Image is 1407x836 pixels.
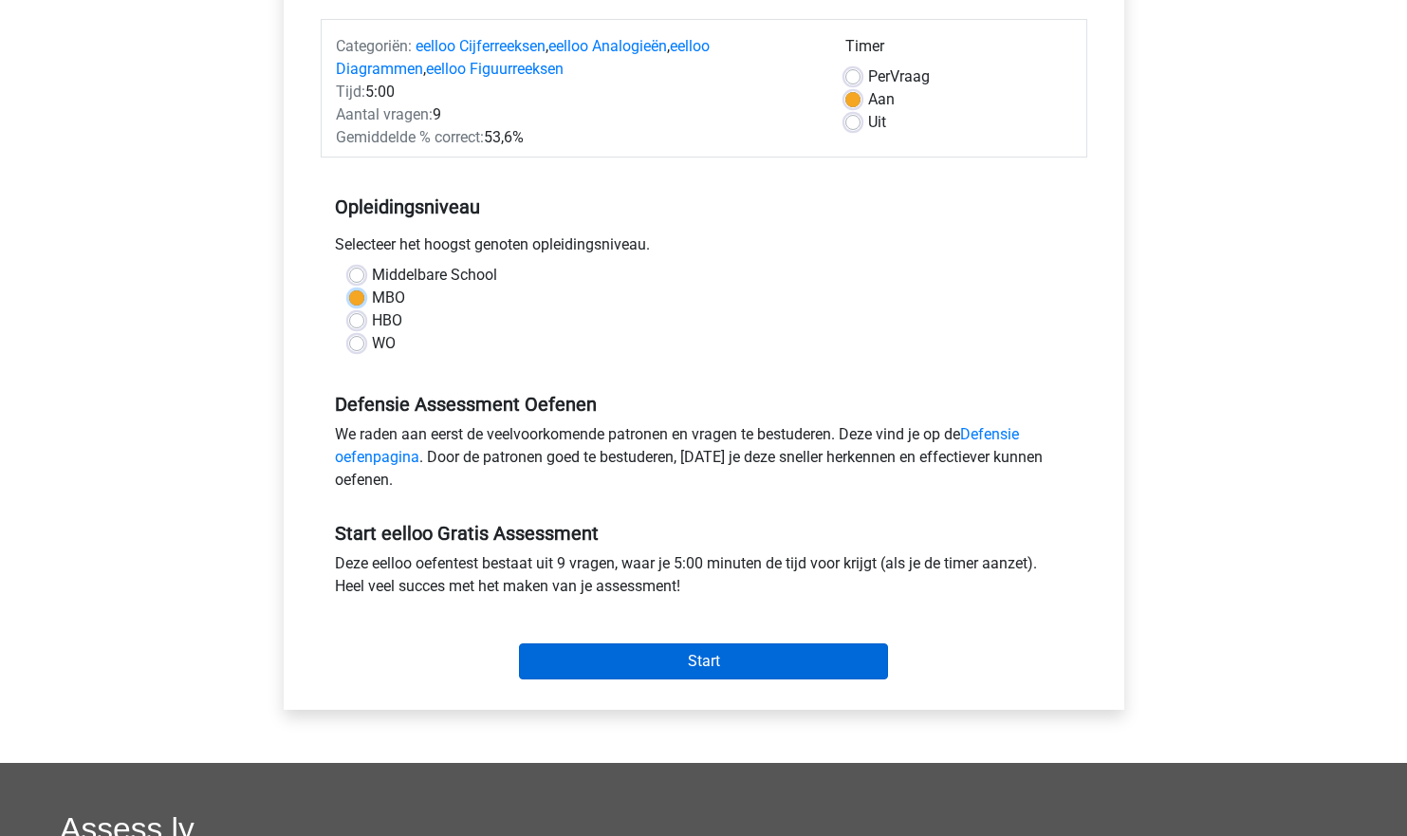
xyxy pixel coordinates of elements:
[372,309,402,332] label: HBO
[336,128,484,146] span: Gemiddelde % correct:
[845,35,1072,65] div: Timer
[372,332,396,355] label: WO
[322,35,831,81] div: , , ,
[322,81,831,103] div: 5:00
[321,233,1087,264] div: Selecteer het hoogst genoten opleidingsniveau.
[321,423,1087,499] div: We raden aan eerst de veelvoorkomende patronen en vragen te bestuderen. Deze vind je op de . Door...
[372,287,405,309] label: MBO
[335,522,1073,545] h5: Start eelloo Gratis Assessment
[335,188,1073,226] h5: Opleidingsniveau
[335,393,1073,416] h5: Defensie Assessment Oefenen
[416,37,546,55] a: eelloo Cijferreeksen
[322,103,831,126] div: 9
[336,37,412,55] span: Categoriën:
[548,37,667,55] a: eelloo Analogieën
[519,643,888,679] input: Start
[868,65,930,88] label: Vraag
[426,60,564,78] a: eelloo Figuurreeksen
[336,105,433,123] span: Aantal vragen:
[321,552,1087,605] div: Deze eelloo oefentest bestaat uit 9 vragen, waar je 5:00 minuten de tijd voor krijgt (als je de t...
[372,264,497,287] label: Middelbare School
[322,126,831,149] div: 53,6%
[868,67,890,85] span: Per
[336,83,365,101] span: Tijd:
[868,88,895,111] label: Aan
[868,111,886,134] label: Uit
